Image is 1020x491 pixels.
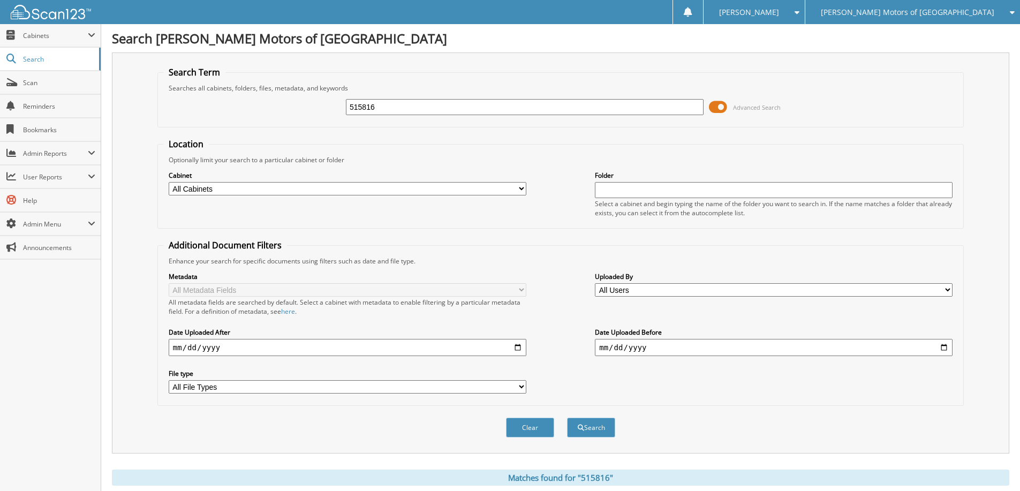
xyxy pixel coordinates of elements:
span: Cabinets [23,31,88,40]
span: Search [23,55,94,64]
legend: Search Term [163,66,225,78]
span: Reminders [23,102,95,111]
div: Matches found for "515816" [112,470,1009,486]
span: Admin Menu [23,220,88,229]
label: Cabinet [169,171,526,180]
span: Help [23,196,95,205]
div: Searches all cabinets, folders, files, metadata, and keywords [163,84,958,93]
div: Optionally limit your search to a particular cabinet or folder [163,155,958,164]
input: end [595,339,953,356]
legend: Additional Document Filters [163,239,287,251]
a: here [281,307,295,316]
button: Clear [506,418,554,437]
div: All metadata fields are searched by default. Select a cabinet with metadata to enable filtering b... [169,298,526,316]
h1: Search [PERSON_NAME] Motors of [GEOGRAPHIC_DATA] [112,29,1009,47]
span: [PERSON_NAME] [719,9,779,16]
label: Uploaded By [595,272,953,281]
label: Date Uploaded After [169,328,526,337]
img: scan123-logo-white.svg [11,5,91,19]
div: Enhance your search for specific documents using filters such as date and file type. [163,256,958,266]
div: Select a cabinet and begin typing the name of the folder you want to search in. If the name match... [595,199,953,217]
input: start [169,339,526,356]
label: File type [169,369,526,378]
span: Advanced Search [733,103,781,111]
span: Admin Reports [23,149,88,158]
span: Bookmarks [23,125,95,134]
span: Scan [23,78,95,87]
span: Announcements [23,243,95,252]
legend: Location [163,138,209,150]
label: Folder [595,171,953,180]
button: Search [567,418,615,437]
span: User Reports [23,172,88,182]
label: Date Uploaded Before [595,328,953,337]
span: [PERSON_NAME] Motors of [GEOGRAPHIC_DATA] [821,9,994,16]
label: Metadata [169,272,526,281]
